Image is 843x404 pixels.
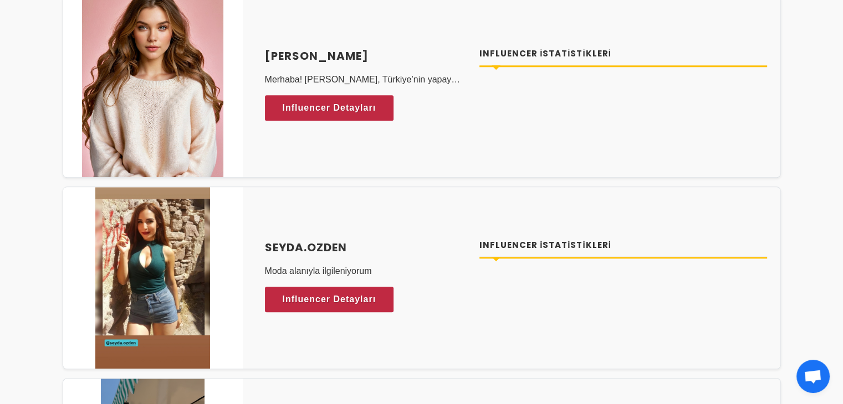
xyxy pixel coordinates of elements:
p: Merhaba! [PERSON_NAME], Türkiye’nin yapay zeka influencer iyim. Beni takip etmeyi unutma eminim b... [265,73,467,86]
div: Açık sohbet [796,360,830,393]
a: Influencer Detayları [265,287,394,312]
h4: Influencer İstatistikleri [479,239,767,252]
span: Influencer Detayları [283,291,376,308]
span: Influencer Detayları [283,100,376,116]
a: Influencer Detayları [265,95,394,121]
p: Moda alanıyla ilgileniyorum [265,265,467,278]
h4: Influencer İstatistikleri [479,48,767,60]
a: [PERSON_NAME] [265,48,467,64]
a: seyda.ozden [265,239,467,256]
